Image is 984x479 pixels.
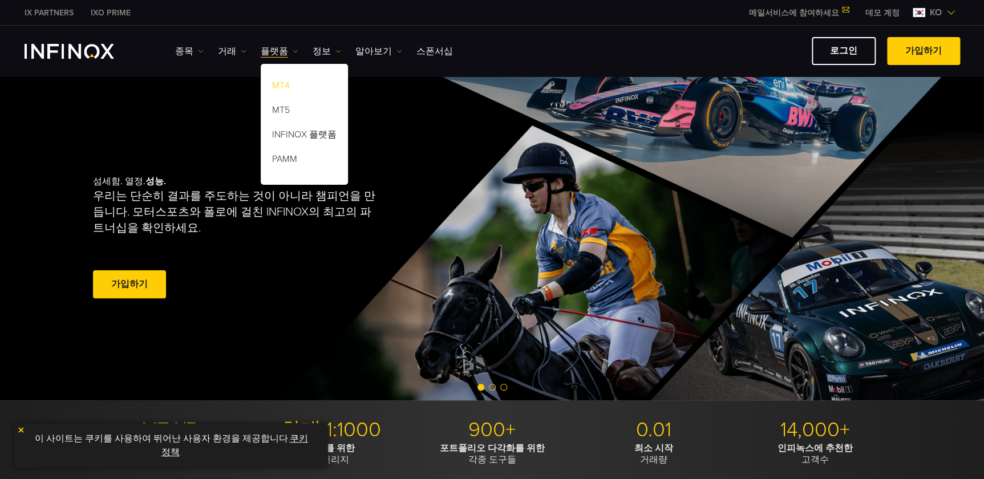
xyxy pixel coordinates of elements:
a: MT4 [261,75,348,100]
strong: 최소 시작 [634,443,673,454]
p: 각종 도구들 [416,443,569,465]
a: INFINOX 플랫폼 [261,124,348,149]
a: PAMM [261,149,348,173]
p: 고객수 [739,443,892,465]
span: Go to slide 1 [477,384,484,391]
p: 14,000+ [739,417,892,443]
p: 레버리지 [254,443,407,465]
p: MT4/5 [93,417,246,443]
strong: 포트폴리오 다각화를 위한 [440,443,545,454]
a: 플랫폼 [261,44,298,58]
span: Go to slide 2 [489,384,496,391]
a: 정보 [313,44,341,58]
a: INFINOX [82,7,139,19]
a: 종목 [175,44,204,58]
a: 가입하기 [93,270,166,298]
p: 0.01 [577,417,730,443]
strong: 거래를 위한 [307,443,355,454]
a: 알아보기 [355,44,402,58]
strong: 성능. [145,176,166,187]
span: ko [925,6,946,19]
p: 900+ [416,417,569,443]
a: 가입하기 [887,37,960,65]
a: MT5 [261,100,348,124]
a: 메일서비스에 참여하세요 [740,8,857,18]
p: 우리는 단순히 결과를 주도하는 것이 아니라 챔피언을 만듭니다. 모터스포츠와 폴로에 걸친 INFINOX의 최고의 파트너십을 확인하세요. [93,188,380,236]
img: yellow close icon [17,426,25,434]
div: 섬세함. 열정. [93,157,452,319]
strong: 인피녹스에 추천한 [778,443,853,454]
a: INFINOX [16,7,82,19]
p: 거래량 [577,443,730,465]
p: 이 사이트는 쿠키를 사용하여 뛰어난 사용자 환경을 제공합니다. . [20,429,322,462]
a: INFINOX Logo [25,44,141,59]
p: 최대 1:1000 [254,417,407,443]
span: Go to slide 3 [500,384,507,391]
a: 거래 [218,44,246,58]
a: 스폰서십 [416,44,453,58]
a: 로그인 [812,37,876,65]
a: INFINOX MENU [857,7,908,19]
